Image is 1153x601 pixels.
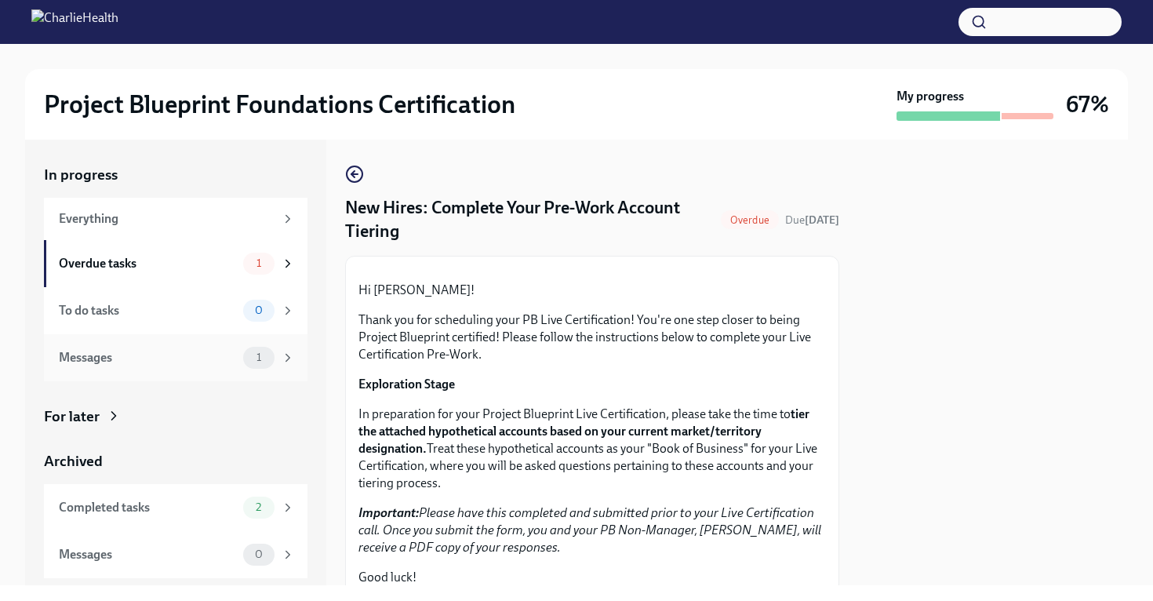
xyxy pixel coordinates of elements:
[44,165,307,185] a: In progress
[785,213,839,228] span: September 8th, 2025 10:00
[44,334,307,381] a: Messages1
[358,311,826,363] p: Thank you for scheduling your PB Live Certification! You're one step closer to being Project Blue...
[358,282,826,299] p: Hi [PERSON_NAME]!
[44,451,307,472] a: Archived
[247,351,271,363] span: 1
[44,240,307,287] a: Overdue tasks1
[785,213,839,227] span: Due
[44,406,307,427] a: For later
[246,548,272,560] span: 0
[358,406,826,492] p: In preparation for your Project Blueprint Live Certification, please take the time to Treat these...
[44,406,100,427] div: For later
[59,255,237,272] div: Overdue tasks
[59,302,237,319] div: To do tasks
[246,304,272,316] span: 0
[44,198,307,240] a: Everything
[59,499,237,516] div: Completed tasks
[897,88,964,105] strong: My progress
[246,501,271,513] span: 2
[247,257,271,269] span: 1
[44,531,307,578] a: Messages0
[44,89,515,120] h2: Project Blueprint Foundations Certification
[805,213,839,227] strong: [DATE]
[59,210,275,228] div: Everything
[358,377,455,392] strong: Exploration Stage
[59,349,237,366] div: Messages
[59,546,237,563] div: Messages
[31,9,118,35] img: CharlieHealth
[345,196,715,243] h4: New Hires: Complete Your Pre-Work Account Tiering
[44,484,307,531] a: Completed tasks2
[358,505,419,520] strong: Important:
[721,214,779,226] span: Overdue
[44,287,307,334] a: To do tasks0
[358,505,821,555] em: Please have this completed and submitted prior to your Live Certification call. Once you submit t...
[358,406,809,456] strong: tier the attached hypothetical accounts based on your current market/territory designation.
[1066,90,1109,118] h3: 67%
